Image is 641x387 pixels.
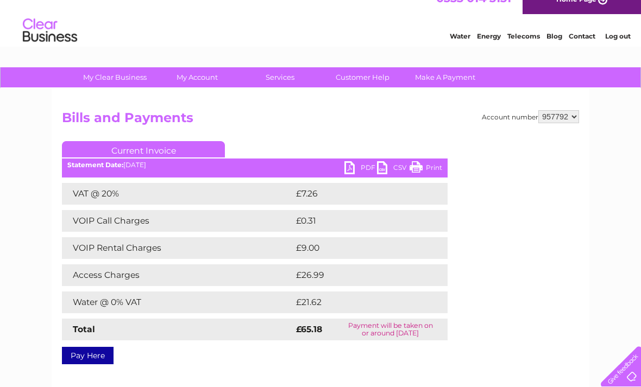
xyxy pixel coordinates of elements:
[293,183,422,205] td: £7.26
[22,28,78,61] img: logo.png
[450,46,470,54] a: Water
[70,67,160,87] a: My Clear Business
[62,210,293,232] td: VOIP Call Charges
[400,67,490,87] a: Make A Payment
[62,141,225,157] a: Current Invoice
[344,161,377,177] a: PDF
[235,67,325,87] a: Services
[569,46,595,54] a: Contact
[62,183,293,205] td: VAT @ 20%
[62,347,114,364] a: Pay Here
[410,161,442,177] a: Print
[62,264,293,286] td: Access Charges
[318,67,407,87] a: Customer Help
[73,324,95,334] strong: Total
[67,161,123,169] b: Statement Date:
[482,110,579,123] div: Account number
[62,161,448,169] div: [DATE]
[62,291,293,313] td: Water @ 0% VAT
[334,319,448,340] td: Payment will be taken on or around [DATE]
[436,5,511,19] a: 0333 014 3131
[507,46,540,54] a: Telecoms
[477,46,501,54] a: Energy
[293,237,423,259] td: £9.00
[62,110,579,131] h2: Bills and Payments
[293,264,426,286] td: £26.99
[293,291,425,313] td: £21.62
[293,210,420,232] td: £0.31
[546,46,562,54] a: Blog
[377,161,410,177] a: CSV
[65,6,578,53] div: Clear Business is a trading name of Verastar Limited (registered in [GEOGRAPHIC_DATA] No. 3667643...
[296,324,322,334] strong: £65.18
[153,67,242,87] a: My Account
[605,46,631,54] a: Log out
[62,237,293,259] td: VOIP Rental Charges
